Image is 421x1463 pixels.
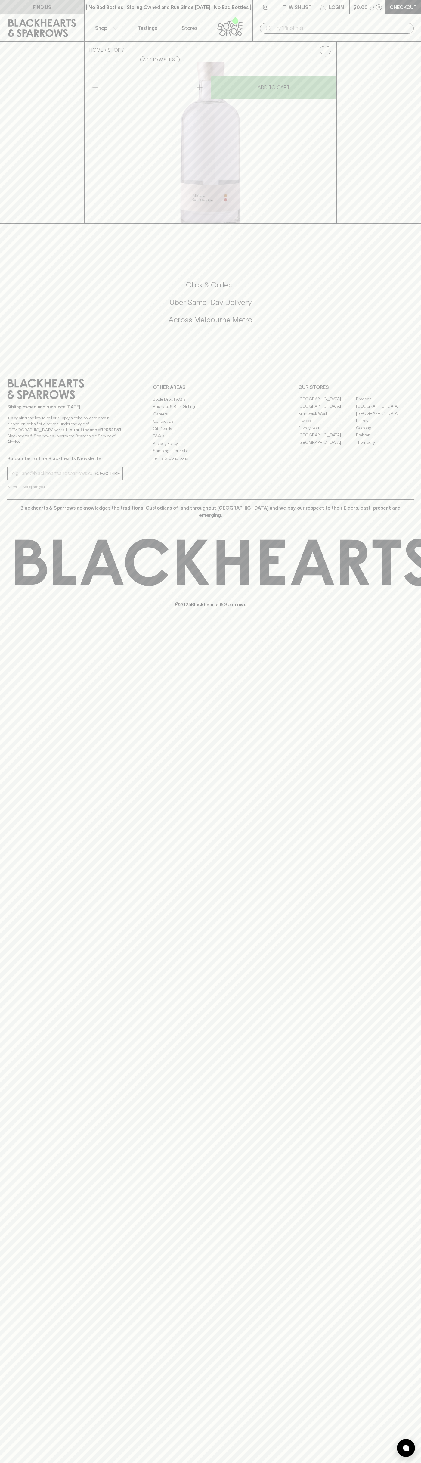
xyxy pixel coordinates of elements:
a: Careers [153,410,268,418]
a: SHOP [108,47,121,53]
input: Try "Pinot noir" [274,23,409,33]
p: $0.00 [353,4,368,11]
a: Brunswick West [298,410,356,417]
button: Add to wishlist [317,44,334,59]
p: Checkout [390,4,417,11]
a: [GEOGRAPHIC_DATA] [356,403,414,410]
a: Shipping Information [153,447,268,455]
img: 26072.png [85,62,336,223]
p: FIND US [33,4,51,11]
a: HOME [89,47,103,53]
a: Contact Us [153,418,268,425]
a: FAQ's [153,433,268,440]
input: e.g. jane@blackheartsandsparrows.com.au [12,469,92,478]
button: Shop [85,14,127,41]
a: Business & Bulk Gifting [153,403,268,410]
p: We will never spam you [7,484,123,490]
a: Fitzroy North [298,424,356,432]
p: Stores [182,24,197,32]
a: Stores [169,14,211,41]
a: Geelong [356,424,414,432]
a: Privacy Policy [153,440,268,447]
a: Prahran [356,432,414,439]
a: Fitzroy [356,417,414,424]
a: [GEOGRAPHIC_DATA] [356,410,414,417]
a: Elwood [298,417,356,424]
p: Wishlist [289,4,312,11]
a: [GEOGRAPHIC_DATA] [298,432,356,439]
img: bubble-icon [403,1445,409,1451]
p: OUR STORES [298,384,414,391]
div: Call to action block [7,256,414,357]
a: Thornbury [356,439,414,446]
h5: Click & Collect [7,280,414,290]
p: ADD TO CART [258,84,290,91]
a: Bottle Drop FAQ's [153,396,268,403]
p: Shop [95,24,107,32]
strong: Liquor License #32064953 [66,427,121,432]
p: OTHER AREAS [153,384,268,391]
p: 0 [378,5,380,9]
a: [GEOGRAPHIC_DATA] [298,439,356,446]
p: Sibling owned and run since [DATE] [7,404,123,410]
a: [GEOGRAPHIC_DATA] [298,403,356,410]
a: [GEOGRAPHIC_DATA] [298,396,356,403]
button: Add to wishlist [140,56,180,63]
a: Gift Cards [153,425,268,432]
p: SUBSCRIBE [95,470,120,477]
a: Braddon [356,396,414,403]
a: Tastings [126,14,169,41]
button: SUBSCRIBE [92,467,122,480]
h5: Uber Same-Day Delivery [7,297,414,307]
p: Subscribe to The Blackhearts Newsletter [7,455,123,462]
p: Tastings [138,24,157,32]
h5: Across Melbourne Metro [7,315,414,325]
p: Blackhearts & Sparrows acknowledges the traditional Custodians of land throughout [GEOGRAPHIC_DAT... [12,504,409,519]
p: Login [329,4,344,11]
button: ADD TO CART [211,76,336,99]
p: It is against the law to sell or supply alcohol to, or to obtain alcohol on behalf of a person un... [7,415,123,445]
a: Terms & Conditions [153,455,268,462]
